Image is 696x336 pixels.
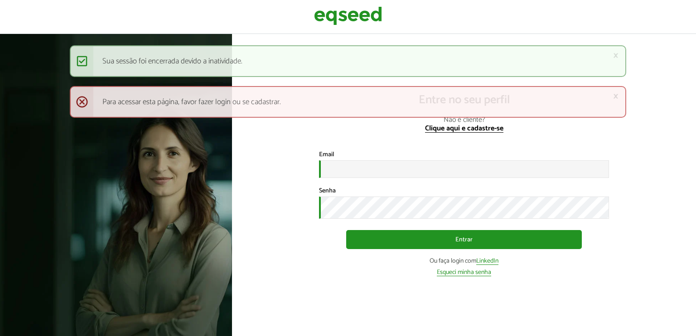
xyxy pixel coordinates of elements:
div: Sua sessão foi encerrada devido a inatividade. [70,45,627,77]
a: × [613,91,619,101]
a: Esqueci minha senha [437,269,491,276]
a: × [613,51,619,60]
label: Senha [319,188,336,194]
label: Email [319,152,334,158]
a: Clique aqui e cadastre-se [425,125,503,133]
div: Ou faça login com [319,258,609,265]
a: LinkedIn [476,258,498,265]
button: Entrar [346,230,582,249]
p: Não é cliente? [250,115,678,133]
div: Para acessar esta página, favor fazer login ou se cadastrar. [70,86,627,118]
img: EqSeed Logo [314,5,382,27]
